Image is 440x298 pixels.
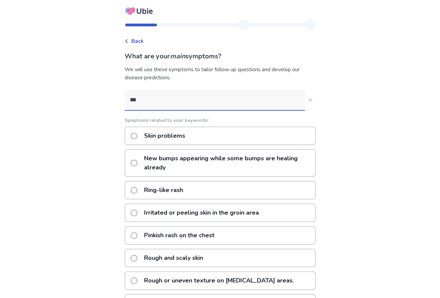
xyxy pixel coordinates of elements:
p: Skin problems [140,127,189,144]
p: Rough and scaly skin [140,249,207,267]
p: What are your symptoms? [125,51,316,61]
span: Back [131,37,144,45]
p: New bumps appearing while some bumps are healing already [140,150,315,176]
p: Pinkish rash on the chest [140,227,218,244]
p: Rough or uneven texture on [MEDICAL_DATA] areas. [140,272,298,289]
p: Ring-like rash [140,182,187,199]
p: Irritated or peeling skin in the groin area [140,204,263,221]
p: Symptoms related to your keywords: [125,117,316,124]
div: We will use these symptoms to tailor follow up questions and develop our disease predictions. [125,65,316,82]
i: main [170,52,185,61]
button: Close [305,94,316,105]
input: Close [125,90,305,110]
